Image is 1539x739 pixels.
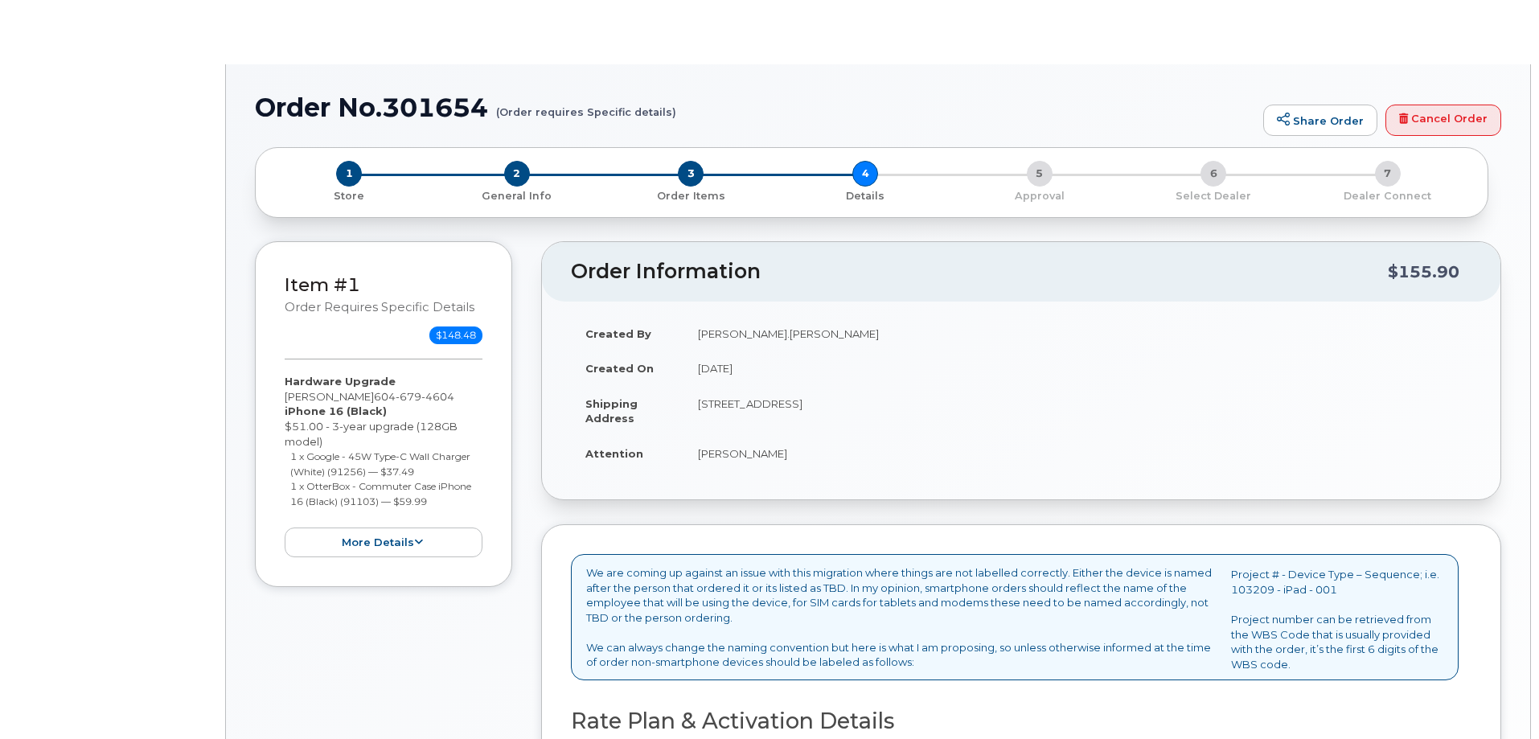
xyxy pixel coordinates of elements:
[585,362,654,375] strong: Created On
[285,404,387,417] strong: iPhone 16 (Black)
[430,187,605,203] a: 2 General Info
[1388,257,1459,287] div: $155.90
[285,273,360,296] a: Item #1
[610,189,772,203] p: Order Items
[683,386,1471,436] td: [STREET_ADDRESS]
[504,161,530,187] span: 2
[571,261,1388,283] h2: Order Information
[374,390,454,403] span: 604
[396,390,421,403] span: 679
[437,189,598,203] p: General Info
[604,187,778,203] a: 3 Order Items
[571,709,1471,733] h2: Rate Plan & Activation Details
[678,161,704,187] span: 3
[1263,105,1377,137] a: Share Order
[285,528,482,557] button: more details
[496,93,676,118] small: (Order requires Specific details)
[285,300,474,314] small: Order requires Specific details
[285,374,482,557] div: [PERSON_NAME] $51.00 - 3-year upgrade (128GB model)
[269,187,430,203] a: 1 Store
[1231,567,1443,671] p: Project # - Device Type – Sequence; i.e. 103209 - iPad - 001 Project number can be retrieved from...
[421,390,454,403] span: 4604
[683,316,1471,351] td: [PERSON_NAME].[PERSON_NAME]
[255,93,1255,121] h1: Order No.301654
[1385,105,1501,137] a: Cancel Order
[683,351,1471,386] td: [DATE]
[429,326,482,344] span: $148.48
[683,436,1471,471] td: [PERSON_NAME]
[586,565,1218,670] p: We are coming up against an issue with this migration where things are not labelled correctly. Ei...
[285,375,396,388] strong: Hardware Upgrade
[275,189,424,203] p: Store
[290,450,470,478] small: 1 x Google - 45W Type-C Wall Charger (White) (91256) — $37.49
[290,480,471,507] small: 1 x OtterBox - Commuter Case iPhone 16 (Black) (91103) — $59.99
[585,327,651,340] strong: Created By
[585,397,638,425] strong: Shipping Address
[585,447,643,460] strong: Attention
[336,161,362,187] span: 1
